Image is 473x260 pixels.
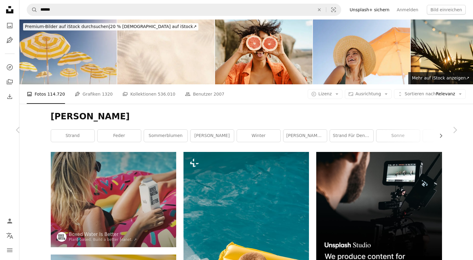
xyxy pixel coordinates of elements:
[122,84,175,104] a: Kollektionen 536.010
[4,61,16,73] a: Entdecken
[435,130,442,142] button: Liste nach rechts verschieben
[51,197,176,202] a: Schwarzer Büstenhalter für Damen
[412,76,469,80] span: Mehr auf iStock anzeigen ↗
[51,152,176,247] img: Schwarzer Büstenhalter für Damen
[4,230,16,242] button: Sprache
[117,19,214,84] img: Strandsand mit Schatten von Palmen
[318,91,332,96] span: Lizenz
[51,130,94,142] a: Strand
[25,24,197,29] span: 20 % [DEMOGRAPHIC_DATA] auf iStock ↗
[57,232,67,242] img: Zum Profil von Boxed Water Is Better
[69,231,137,237] a: Boxed Water Is Better
[4,90,16,103] a: Bisherige Downloads
[4,76,16,88] a: Kollektionen
[190,130,234,142] a: [PERSON_NAME]
[330,130,373,142] a: Strand für den [PERSON_NAME]
[345,89,392,99] button: Ausrichtung
[408,72,473,84] a: Mehr auf iStock anzeigen↗
[326,4,341,16] button: Visuelle Suche
[98,130,141,142] a: Feder
[405,91,455,97] span: Relevanz
[25,24,110,29] span: Premium-Bilder auf iStock durchsuchen |
[4,215,16,227] a: Anmelden / Registrieren
[19,19,117,84] img: Beach umbrellas
[308,89,342,99] button: Lizenz
[4,244,16,256] button: Menü
[427,5,466,15] button: Bild einreichen
[214,91,225,97] span: 2007
[393,5,422,15] a: Anmelden
[283,130,327,142] a: [PERSON_NAME] Natur
[185,84,224,104] a: Benutzer 2007
[313,4,326,16] button: Löschen
[75,84,113,104] a: Grafiken 1320
[346,5,393,15] a: Unsplash+ sichern
[405,91,436,96] span: Sortieren nach
[102,91,113,97] span: 1320
[4,19,16,32] a: Fotos
[27,4,37,16] button: Unsplash suchen
[355,91,381,96] span: Ausrichtung
[237,130,280,142] a: Winter
[313,19,410,84] img: Summer on the beach
[183,242,309,248] a: ein Strohhut auf einem Floß, das in einem Pool schwimmt
[4,34,16,46] a: Grafiken
[437,101,473,159] a: Weiter
[394,89,466,99] button: Sortieren nachRelevanz
[423,130,466,142] a: fallen
[27,4,341,16] form: Finden Sie Bildmaterial auf der ganzen Webseite
[376,130,420,142] a: Sonne
[69,237,137,242] a: Plant-based. Build a better planet. ↗
[215,19,312,84] img: Lächelnde Frau, die spielerisch im Freien mit Grapefruithälften in der Natur posiert
[19,19,202,34] a: Premium-Bilder auf iStock durchsuchen|20 % [DEMOGRAPHIC_DATA] auf iStock↗
[51,111,442,122] h1: [PERSON_NAME]
[158,91,175,97] span: 536.010
[144,130,187,142] a: Sommerblumen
